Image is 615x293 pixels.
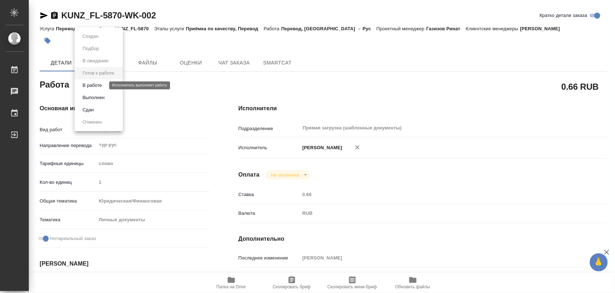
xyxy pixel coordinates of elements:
button: В ожидании [80,57,111,65]
button: Сдан [80,106,96,114]
button: В работе [80,81,104,89]
button: Создан [80,32,101,40]
button: Выполнен [80,94,107,102]
button: Отменен [80,118,104,126]
button: Готов к работе [80,69,116,77]
button: Подбор [80,45,101,53]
